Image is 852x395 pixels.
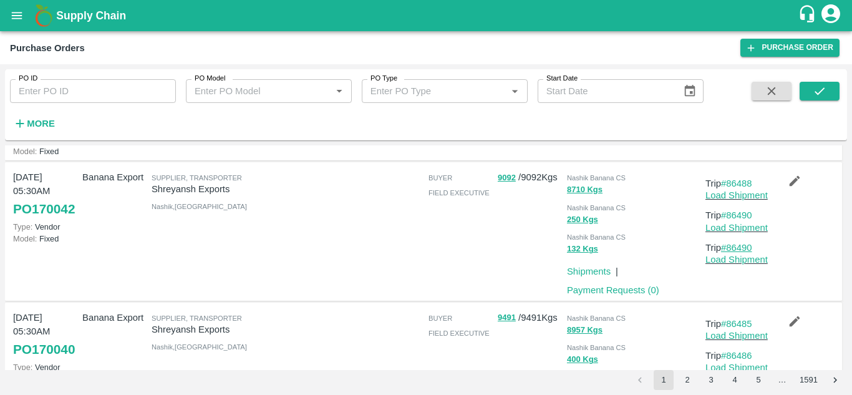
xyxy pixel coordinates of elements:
[152,182,285,196] p: Shreyansh Exports
[498,171,516,185] button: 9092
[428,315,452,322] span: buyer
[27,119,55,129] strong: More
[498,170,562,185] p: / 9092 Kgs
[567,204,626,212] span: Nashik Banana CS
[705,255,768,265] a: Load Shipment
[705,190,768,200] a: Load Shipment
[13,147,37,156] span: Model:
[705,349,770,363] p: Trip
[56,7,798,24] a: Supply Chain
[13,311,77,339] p: [DATE] 05:30AM
[677,370,697,390] button: Go to page 2
[798,4,820,27] div: customer-support
[10,40,85,56] div: Purchase Orders
[152,203,247,210] span: Nashik , [GEOGRAPHIC_DATA]
[538,79,674,103] input: Start Date
[13,145,77,157] p: Fixed
[611,260,618,278] div: |
[567,323,603,338] button: 8957 Kgs
[705,177,770,190] p: Trip
[567,266,611,276] a: Shipments
[825,370,845,390] button: Go to next page
[365,83,503,99] input: Enter PO Type
[705,223,768,233] a: Load Shipment
[428,189,490,197] span: field executive
[721,178,752,188] a: #86488
[152,315,242,322] span: Supplier, Transporter
[13,233,77,245] p: Fixed
[498,311,562,325] p: / 9491 Kgs
[13,234,37,243] span: Model:
[654,370,674,390] button: page 1
[725,370,745,390] button: Go to page 4
[740,39,840,57] a: Purchase Order
[820,2,842,29] div: account of current user
[506,83,523,99] button: Open
[19,74,37,84] label: PO ID
[705,363,768,373] a: Load Shipment
[82,170,147,184] p: Banana Export
[567,242,598,256] button: 132 Kgs
[772,374,792,386] div: …
[705,331,768,341] a: Load Shipment
[13,221,77,233] p: Vendor
[678,79,702,103] button: Choose date
[428,329,490,337] span: field executive
[721,351,752,361] a: #86486
[796,370,821,390] button: Go to page 1591
[705,317,770,331] p: Trip
[13,363,32,372] span: Type:
[13,338,75,361] a: PO170040
[31,3,56,28] img: logo
[705,241,770,255] p: Trip
[428,174,452,182] span: buyer
[567,353,598,367] button: 400 Kgs
[82,311,147,324] p: Banana Export
[567,344,626,351] span: Nashik Banana CS
[498,311,516,325] button: 9491
[721,243,752,253] a: #86490
[13,198,75,220] a: PO170042
[195,74,226,84] label: PO Model
[13,170,77,198] p: [DATE] 05:30AM
[705,208,770,222] p: Trip
[748,370,768,390] button: Go to page 5
[567,174,626,182] span: Nashik Banana CS
[10,113,58,134] button: More
[10,79,176,103] input: Enter PO ID
[567,183,603,197] button: 8710 Kgs
[567,233,626,241] span: Nashik Banana CS
[721,210,752,220] a: #86490
[331,83,347,99] button: Open
[721,319,752,329] a: #86485
[56,9,126,22] b: Supply Chain
[13,222,32,232] span: Type:
[13,361,77,373] p: Vendor
[152,323,285,336] p: Shreyansh Exports
[2,1,31,30] button: open drawer
[152,343,247,351] span: Nashik , [GEOGRAPHIC_DATA]
[567,285,659,295] a: Payment Requests (0)
[546,74,578,84] label: Start Date
[370,74,397,84] label: PO Type
[628,370,847,390] nav: pagination navigation
[567,315,626,322] span: Nashik Banana CS
[190,83,327,99] input: Enter PO Model
[152,174,242,182] span: Supplier, Transporter
[567,213,598,227] button: 250 Kgs
[701,370,721,390] button: Go to page 3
